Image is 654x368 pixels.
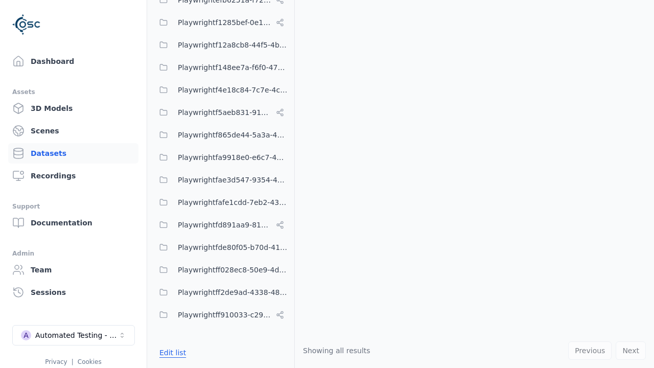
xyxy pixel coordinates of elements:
[153,12,288,33] button: Playwrightf1285bef-0e1f-4916-a3c2-d80ed4e692e1
[178,219,272,231] span: Playwrightfd891aa9-817c-4b53-b4a5-239ad8786b13
[178,129,288,141] span: Playwrightf865de44-5a3a-4288-a605-65bfd134d238
[12,325,135,346] button: Select a workspace
[12,86,134,98] div: Assets
[178,84,288,96] span: Playwrightf4e18c84-7c7e-4c28-bfa4-7be69262452c
[153,125,288,145] button: Playwrightf865de44-5a3a-4288-a605-65bfd134d238
[153,282,288,303] button: Playwrightff2de9ad-4338-48c0-bd04-efed0ef8cbf4
[178,39,288,51] span: Playwrightf12a8cb8-44f5-4bf0-b292-721ddd8e7e42
[8,98,138,119] a: 3D Models
[8,51,138,72] a: Dashboard
[8,121,138,141] a: Scenes
[153,192,288,213] button: Playwrightfafe1cdd-7eb2-4390-bfe1-ed4773ecffac
[78,358,102,365] a: Cookies
[178,61,288,74] span: Playwrightf148ee7a-f6f0-478b-8659-42bd4a5eac88
[178,264,288,276] span: Playwrightff028ec8-50e9-4dd8-81bd-941bca1e104f
[153,305,288,325] button: Playwrightff910033-c297-413c-9627-78f34a067480
[8,260,138,280] a: Team
[153,343,192,362] button: Edit list
[178,196,288,209] span: Playwrightfafe1cdd-7eb2-4390-bfe1-ed4773ecffac
[153,35,288,55] button: Playwrightf12a8cb8-44f5-4bf0-b292-721ddd8e7e42
[8,166,138,186] a: Recordings
[178,286,288,298] span: Playwrightff2de9ad-4338-48c0-bd04-efed0ef8cbf4
[12,200,134,213] div: Support
[178,16,272,29] span: Playwrightf1285bef-0e1f-4916-a3c2-d80ed4e692e1
[153,102,288,123] button: Playwrightf5aeb831-9105-46b5-9a9b-c943ac435ad3
[8,143,138,164] a: Datasets
[8,282,138,303] a: Sessions
[178,309,272,321] span: Playwrightff910033-c297-413c-9627-78f34a067480
[153,215,288,235] button: Playwrightfd891aa9-817c-4b53-b4a5-239ad8786b13
[178,174,288,186] span: Playwrightfae3d547-9354-4b34-ba80-334734bb31d4
[153,170,288,190] button: Playwrightfae3d547-9354-4b34-ba80-334734bb31d4
[153,80,288,100] button: Playwrightf4e18c84-7c7e-4c28-bfa4-7be69262452c
[153,237,288,258] button: Playwrightfde80f05-b70d-4104-ad1c-b71865a0eedf
[8,213,138,233] a: Documentation
[153,147,288,168] button: Playwrightfa9918e0-e6c7-48e0-9ade-ec9b0f0d9008
[153,260,288,280] button: Playwrightff028ec8-50e9-4dd8-81bd-941bca1e104f
[72,358,74,365] span: |
[21,330,31,340] div: A
[178,241,288,254] span: Playwrightfde80f05-b70d-4104-ad1c-b71865a0eedf
[35,330,118,340] div: Automated Testing - Playwright
[303,347,370,355] span: Showing all results
[178,106,272,119] span: Playwrightf5aeb831-9105-46b5-9a9b-c943ac435ad3
[153,57,288,78] button: Playwrightf148ee7a-f6f0-478b-8659-42bd4a5eac88
[12,247,134,260] div: Admin
[45,358,67,365] a: Privacy
[178,151,288,164] span: Playwrightfa9918e0-e6c7-48e0-9ade-ec9b0f0d9008
[12,10,41,39] img: Logo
